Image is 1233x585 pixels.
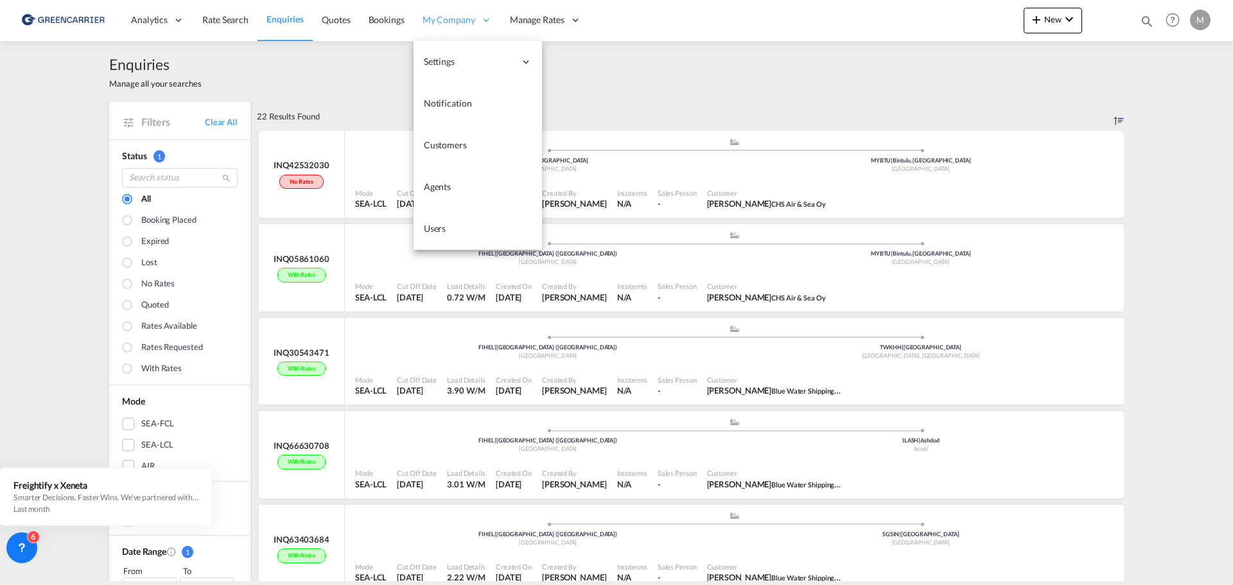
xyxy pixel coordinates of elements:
div: Blue Water Shipping Oy [707,478,842,490]
div: Sales Person [658,188,697,198]
div: Created By [542,188,607,198]
div: With rates [277,455,326,469]
div: CHS Air & Sea Oy [707,198,826,209]
span: Eemil Kaaresmaa Blue Water Shipping Oy [707,479,846,489]
span: Blue Water Shipping Oy [771,479,845,489]
span: [GEOGRAPHIC_DATA] [519,258,577,265]
span: Bookings [369,14,405,25]
div: Eemil Kaaresmaa [542,478,607,490]
div: Created By [542,281,607,291]
div: Incoterms [617,562,647,572]
span: CHS Air & Sea Oy [771,200,825,208]
div: 22 Results Found [257,102,319,130]
span: | [494,250,496,257]
div: 3.90 W/M [447,385,485,396]
div: M [1190,10,1211,30]
div: Help [1162,9,1190,32]
md-checkbox: cargowise [122,514,238,527]
span: Blue Water Shipping Oy [771,385,845,396]
span: Blue Water Shipping Oy [771,572,845,582]
md-icon: icon-chevron-down [1062,12,1077,27]
div: Cut Off Date [397,562,437,572]
div: Settings [414,41,542,83]
span: [DATE] [496,292,521,302]
span: [PERSON_NAME] [542,292,607,302]
span: [GEOGRAPHIC_DATA] [519,445,577,452]
span: Agents [424,181,451,192]
img: 176147708aff11ef8735f72d97dca5a8.png [19,6,106,35]
span: Analytics [131,13,168,26]
md-icon: Created On [166,546,177,557]
div: Blue Water Shipping Oy [707,385,842,396]
div: Jonas Willman [542,198,607,209]
md-icon: assets/icons/custom/ship-fill.svg [727,232,742,238]
md-icon: assets/icons/custom/ship-fill.svg [727,139,742,145]
span: Quotes [322,14,350,25]
span: [PERSON_NAME] [542,198,607,209]
div: INQ42532030No rates assets/icons/custom/ship-fill.svgassets/icons/custom/roll-o-plane.svgOriginHa... [257,131,1124,225]
div: SEA-LCL [355,385,387,396]
a: Customers [414,125,542,166]
span: [PERSON_NAME] [542,385,607,396]
div: INQ05861060 [274,253,329,265]
span: [DATE] [397,198,423,209]
div: INQ05861060With rates assets/icons/custom/ship-fill.svgassets/icons/custom/roll-o-plane.svgOrigin... [257,224,1124,318]
div: INQ66630708With rates assets/icons/custom/ship-fill.svgassets/icons/custom/roll-o-plane.svgOrigin... [257,411,1124,505]
span: Notification [424,98,472,109]
md-checkbox: SEA-FCL [122,417,238,430]
span: [DATE] [397,479,423,489]
div: 13 Aug 2025 [397,198,437,209]
span: Jonas Willman CHS Air & Sea Oy [707,198,826,209]
div: CHS Air & Sea Oy [707,292,826,303]
span: [GEOGRAPHIC_DATA] [519,165,577,172]
span: [GEOGRAPHIC_DATA] [892,165,950,172]
a: Agents [414,166,542,208]
div: Created On [496,281,532,291]
span: [GEOGRAPHIC_DATA] [519,539,577,546]
span: Rate Search [202,14,249,25]
div: Lost [141,256,157,270]
div: Incoterms [617,281,647,291]
div: 3.01 W/M [447,478,485,490]
div: Quoted [141,299,168,313]
span: Status [122,150,146,161]
div: 2.22 W/M [447,572,485,583]
span: FIHEL [GEOGRAPHIC_DATA] ([GEOGRAPHIC_DATA]) [478,530,617,537]
span: Filters [141,115,205,129]
span: ILASH Ashdod [902,437,940,444]
span: [DATE] [397,572,423,582]
div: Sales Person [658,468,697,478]
div: To [182,564,238,577]
div: Load Details [447,468,485,478]
div: Niklas Åström [542,572,607,583]
span: [GEOGRAPHIC_DATA], [GEOGRAPHIC_DATA] [862,352,980,359]
div: Rates Requested [141,341,203,355]
md-icon: assets/icons/custom/ship-fill.svg [727,512,742,519]
div: INQ66630708 [274,440,329,451]
span: Settings [424,55,515,68]
div: Load Details [447,281,485,291]
div: Mode [355,281,387,291]
span: Niklas Åström Blue Water Shipping Oy [707,572,846,582]
span: | [494,437,496,444]
div: Customer [707,562,842,572]
div: 5 Aug 2025 [496,478,532,490]
div: INQ30543471With rates assets/icons/custom/ship-fill.svgassets/icons/custom/roll-o-plane.svgOrigin... [257,318,1124,412]
span: | [891,157,893,164]
span: [GEOGRAPHIC_DATA] [892,539,950,546]
div: Blue Water Shipping Oy [707,572,842,583]
md-checkbox: SEA-LCL [122,439,238,451]
div: Customer [707,281,826,291]
div: 8 Aug 2025 [397,385,437,396]
span: 1 [182,546,193,558]
div: Created On [496,562,532,572]
span: [PERSON_NAME] [542,479,607,489]
span: Customers [424,139,467,150]
div: Incoterms [617,468,647,478]
span: | [902,344,904,351]
div: Sales Person [658,281,697,291]
span: - [658,385,661,396]
div: Eemil Kaaresmaa [542,385,607,396]
div: Cut Off Date [397,281,437,291]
